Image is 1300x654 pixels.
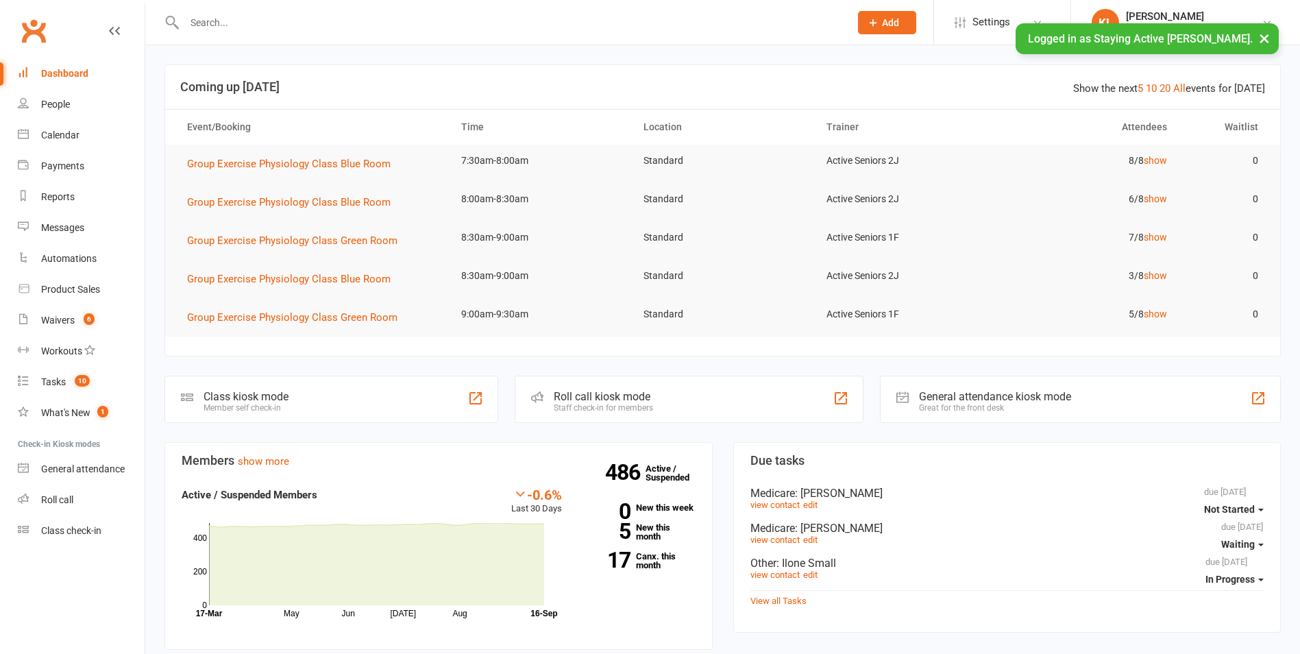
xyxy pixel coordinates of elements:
td: 5/8 [996,298,1179,330]
span: 1 [97,406,108,417]
div: Member self check-in [204,403,289,413]
span: Logged in as Staying Active [PERSON_NAME]. [1028,32,1253,45]
a: show [1144,270,1167,281]
td: Active Seniors 1F [814,298,996,330]
div: Workouts [41,346,82,356]
td: Active Seniors 2J [814,145,996,177]
td: 3/8 [996,260,1179,292]
a: Workouts [18,336,145,367]
button: Add [858,11,916,34]
div: Show the next events for [DATE] [1073,80,1265,97]
a: 17Canx. this month [582,552,696,570]
strong: 5 [582,521,630,542]
a: show [1144,232,1167,243]
div: Medicare [750,487,1264,500]
a: edit [803,500,818,510]
div: Tasks [41,376,66,387]
h3: Coming up [DATE] [180,80,1265,94]
span: Not Started [1204,504,1255,515]
div: Roll call kiosk mode [554,390,653,403]
span: : [PERSON_NAME] [795,487,883,500]
td: 8/8 [996,145,1179,177]
td: Standard [631,145,813,177]
span: Add [882,17,899,28]
a: 20 [1160,82,1170,95]
span: 10 [75,375,90,387]
th: Trainer [814,110,996,145]
div: Medicare [750,522,1264,535]
div: Automations [41,253,97,264]
td: 8:30am-9:00am [449,260,631,292]
span: Group Exercise Physiology Class Green Room [187,234,397,247]
div: General attendance kiosk mode [919,390,1071,403]
div: Staff check-in for members [554,403,653,413]
span: Group Exercise Physiology Class Green Room [187,311,397,324]
a: Product Sales [18,274,145,305]
div: KL [1092,9,1119,36]
strong: 0 [582,501,630,522]
button: Group Exercise Physiology Class Green Room [187,309,407,326]
button: In Progress [1205,567,1264,592]
div: Class kiosk mode [204,390,289,403]
button: Group Exercise Physiology Class Green Room [187,232,407,249]
div: Great for the front desk [919,403,1071,413]
td: 0 [1179,298,1271,330]
a: General attendance kiosk mode [18,454,145,485]
button: × [1252,23,1277,53]
a: view contact [750,535,800,545]
a: 5 [1138,82,1143,95]
a: Roll call [18,485,145,516]
strong: Active / Suspended Members [182,489,317,501]
td: Standard [631,183,813,215]
div: Calendar [41,130,79,141]
div: -0.6% [511,487,562,502]
a: View all Tasks [750,596,807,606]
a: view contact [750,500,800,510]
span: Group Exercise Physiology Class Blue Room [187,273,391,285]
h3: Due tasks [750,454,1264,468]
span: In Progress [1205,574,1255,585]
a: show [1144,193,1167,204]
td: 0 [1179,260,1271,292]
a: All [1173,82,1186,95]
a: show [1144,308,1167,319]
a: Clubworx [16,14,51,48]
td: Active Seniors 2J [814,260,996,292]
div: What's New [41,407,90,418]
div: [PERSON_NAME] [1126,10,1262,23]
a: 0New this week [582,503,696,512]
td: 7/8 [996,221,1179,254]
a: Automations [18,243,145,274]
a: 10 [1146,82,1157,95]
a: Dashboard [18,58,145,89]
div: Reports [41,191,75,202]
div: Dashboard [41,68,88,79]
a: Tasks 10 [18,367,145,398]
td: 6/8 [996,183,1179,215]
a: Calendar [18,120,145,151]
a: show more [238,455,289,468]
div: Product Sales [41,284,100,295]
div: Payments [41,160,84,171]
td: Standard [631,221,813,254]
th: Waitlist [1179,110,1271,145]
a: show [1144,155,1167,166]
a: People [18,89,145,120]
div: Waivers [41,315,75,326]
th: Event/Booking [175,110,449,145]
h3: Members [182,454,696,468]
div: Messages [41,222,84,233]
a: 5New this month [582,523,696,541]
button: Group Exercise Physiology Class Blue Room [187,271,400,287]
div: Roll call [41,494,73,505]
th: Location [631,110,813,145]
strong: 17 [582,550,630,570]
a: Reports [18,182,145,213]
span: Waiting [1221,539,1255,550]
td: Active Seniors 2J [814,183,996,215]
td: 0 [1179,145,1271,177]
th: Time [449,110,631,145]
th: Attendees [996,110,1179,145]
a: view contact [750,570,800,580]
div: Staying Active [PERSON_NAME] [1126,23,1262,35]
